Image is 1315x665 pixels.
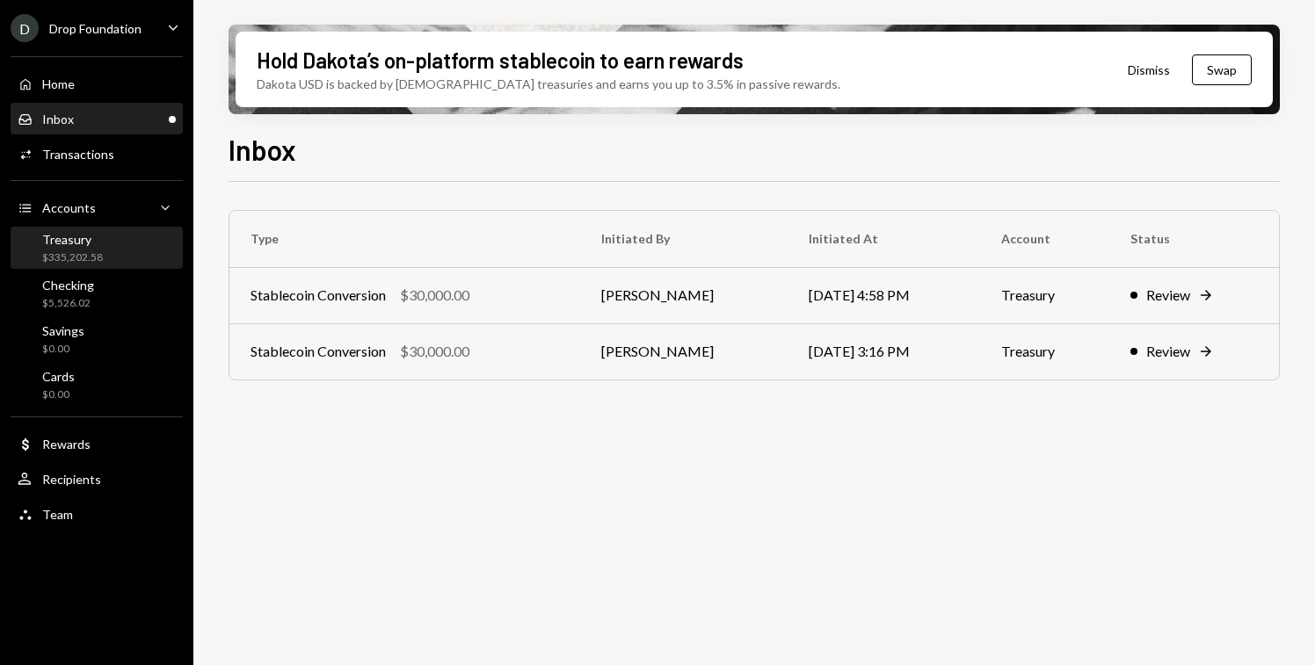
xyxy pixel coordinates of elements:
div: Accounts [42,200,96,215]
h1: Inbox [229,132,296,167]
td: [PERSON_NAME] [580,267,788,323]
div: Home [42,76,75,91]
td: [PERSON_NAME] [580,323,788,379]
th: Type [229,211,580,267]
div: Dakota USD is backed by [DEMOGRAPHIC_DATA] treasuries and earns you up to 3.5% in passive rewards. [257,75,840,93]
button: Swap [1192,54,1252,85]
th: Initiated At [788,211,980,267]
td: [DATE] 4:58 PM [788,267,980,323]
div: Transactions [42,147,114,162]
div: Recipients [42,472,101,487]
button: Dismiss [1106,49,1192,90]
a: Team [11,498,183,530]
div: Cards [42,369,75,384]
th: Status [1109,211,1279,267]
a: Recipients [11,463,183,495]
div: $335,202.58 [42,250,103,265]
div: Stablecoin Conversion [251,341,386,362]
div: Review [1146,285,1190,306]
a: Rewards [11,428,183,459]
div: Stablecoin Conversion [251,285,386,306]
div: Inbox [42,112,74,126]
div: Review [1146,341,1190,362]
a: Accounts [11,192,183,223]
td: Treasury [980,267,1108,323]
div: D [11,14,39,42]
div: Checking [42,278,94,293]
div: Savings [42,323,84,338]
div: $0.00 [42,342,84,357]
a: Cards$0.00 [11,364,183,406]
div: Treasury [42,232,103,247]
a: Checking$5,526.02 [11,272,183,314]
a: Savings$0.00 [11,318,183,360]
th: Account [980,211,1108,267]
a: Home [11,68,183,99]
div: Team [42,507,73,522]
div: Hold Dakota’s on-platform stablecoin to earn rewards [257,46,744,75]
td: Treasury [980,323,1108,379]
div: Drop Foundation [49,21,142,36]
div: $5,526.02 [42,296,94,311]
div: $30,000.00 [400,285,469,306]
th: Initiated By [580,211,788,267]
div: Rewards [42,437,91,452]
div: $0.00 [42,387,75,402]
div: $30,000.00 [400,341,469,362]
a: Inbox [11,103,183,134]
td: [DATE] 3:16 PM [788,323,980,379]
a: Transactions [11,138,183,170]
a: Treasury$335,202.58 [11,227,183,269]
